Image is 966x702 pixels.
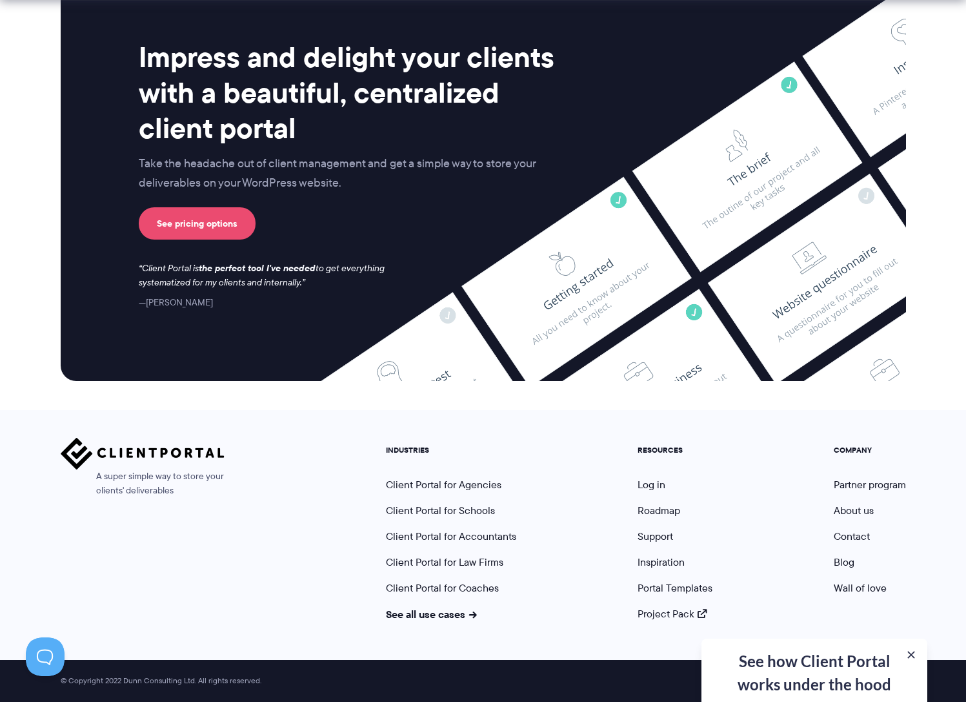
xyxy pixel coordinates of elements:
[386,446,516,455] h5: INDUSTRIES
[834,555,854,570] a: Blog
[386,503,495,518] a: Client Portal for Schools
[386,581,499,595] a: Client Portal for Coaches
[386,606,478,622] a: See all use cases
[61,470,225,498] span: A super simple way to store your clients' deliverables
[638,503,680,518] a: Roadmap
[638,529,673,544] a: Support
[139,154,563,193] p: Take the headache out of client management and get a simple way to store your deliverables on you...
[54,676,268,686] span: © Copyright 2022 Dunn Consulting Ltd. All rights reserved.
[139,207,256,240] a: See pricing options
[386,477,501,492] a: Client Portal for Agencies
[834,529,870,544] a: Contact
[638,555,685,570] a: Inspiration
[139,296,213,309] cite: [PERSON_NAME]
[139,39,563,147] h2: Impress and delight your clients with a beautiful, centralized client portal
[834,581,887,595] a: Wall of love
[834,503,874,518] a: About us
[199,261,316,275] strong: the perfect tool I've needed
[386,529,516,544] a: Client Portal for Accountants
[26,637,65,676] iframe: Toggle Customer Support
[638,477,665,492] a: Log in
[638,581,712,595] a: Portal Templates
[834,446,906,455] h5: COMPANY
[638,606,707,621] a: Project Pack
[139,262,402,290] p: Client Portal is to get everything systematized for my clients and internally.
[834,477,906,492] a: Partner program
[386,555,503,570] a: Client Portal for Law Firms
[638,446,712,455] h5: RESOURCES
